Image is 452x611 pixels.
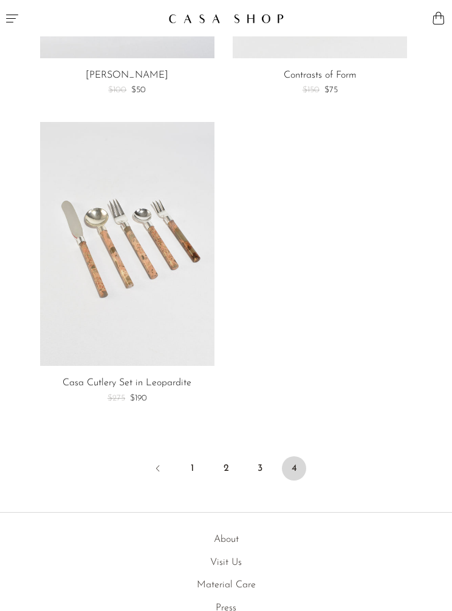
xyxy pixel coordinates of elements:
[214,535,239,544] a: About
[210,558,242,567] a: Visit Us
[130,394,147,403] span: $190
[284,70,357,81] a: Contrasts of Form
[303,86,320,95] span: $150
[131,86,146,95] span: $50
[248,456,272,481] a: 3
[63,378,191,389] a: Casa Cutlery Set in Leopardite
[146,456,170,483] a: Previous
[197,580,256,590] a: Material Care
[86,70,168,81] a: [PERSON_NAME]
[108,86,126,95] span: $100
[282,456,306,481] span: 4
[108,394,125,403] span: $275
[180,456,204,481] a: 1
[214,456,238,481] a: 2
[324,86,338,95] span: $75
